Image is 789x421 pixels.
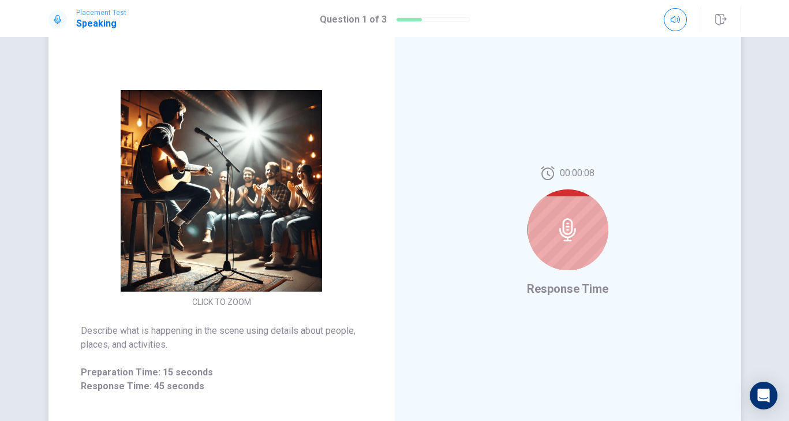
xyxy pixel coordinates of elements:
[527,282,608,296] span: Response Time
[560,166,594,180] span: 00:00:08
[188,294,256,310] button: CLICK TO ZOOM
[750,382,777,409] div: Open Intercom Messenger
[76,9,126,17] span: Placement Test
[111,90,332,292] img: [object Object]
[81,379,362,393] span: Response Time: 45 seconds
[320,13,387,27] h1: Question 1 of 3
[76,17,126,31] h1: Speaking
[81,324,362,352] span: Describe what is happening in the scene using details about people, places, and activities.
[81,366,362,379] span: Preparation Time: 15 seconds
